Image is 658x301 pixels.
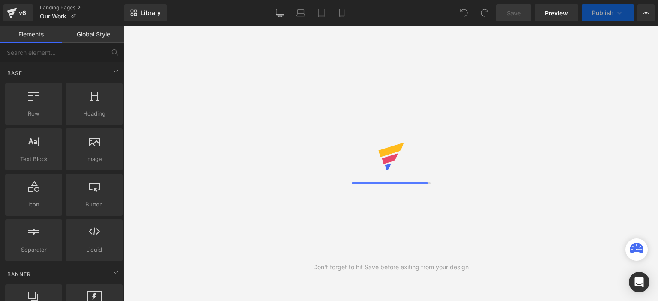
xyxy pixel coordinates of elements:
span: Our Work [40,13,66,20]
span: Separator [8,245,60,254]
span: Icon [8,200,60,209]
a: Landing Pages [40,4,124,11]
span: Text Block [8,155,60,164]
span: Base [6,69,23,77]
div: v6 [17,7,28,18]
a: Mobile [332,4,352,21]
a: Global Style [62,26,124,43]
a: Laptop [290,4,311,21]
span: Image [68,155,120,164]
button: More [637,4,655,21]
div: Open Intercom Messenger [629,272,649,292]
button: Publish [582,4,634,21]
span: Preview [545,9,568,18]
span: Banner [6,270,32,278]
span: Liquid [68,245,120,254]
button: Redo [476,4,493,21]
div: Don't forget to hit Save before exiting from your design [313,262,469,272]
a: Preview [535,4,578,21]
span: Button [68,200,120,209]
a: New Library [124,4,167,21]
a: Desktop [270,4,290,21]
span: Heading [68,109,120,118]
a: Tablet [311,4,332,21]
span: Row [8,109,60,118]
button: Undo [455,4,473,21]
span: Save [507,9,521,18]
span: Library [141,9,161,17]
span: Publish [592,9,613,16]
a: v6 [3,4,33,21]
